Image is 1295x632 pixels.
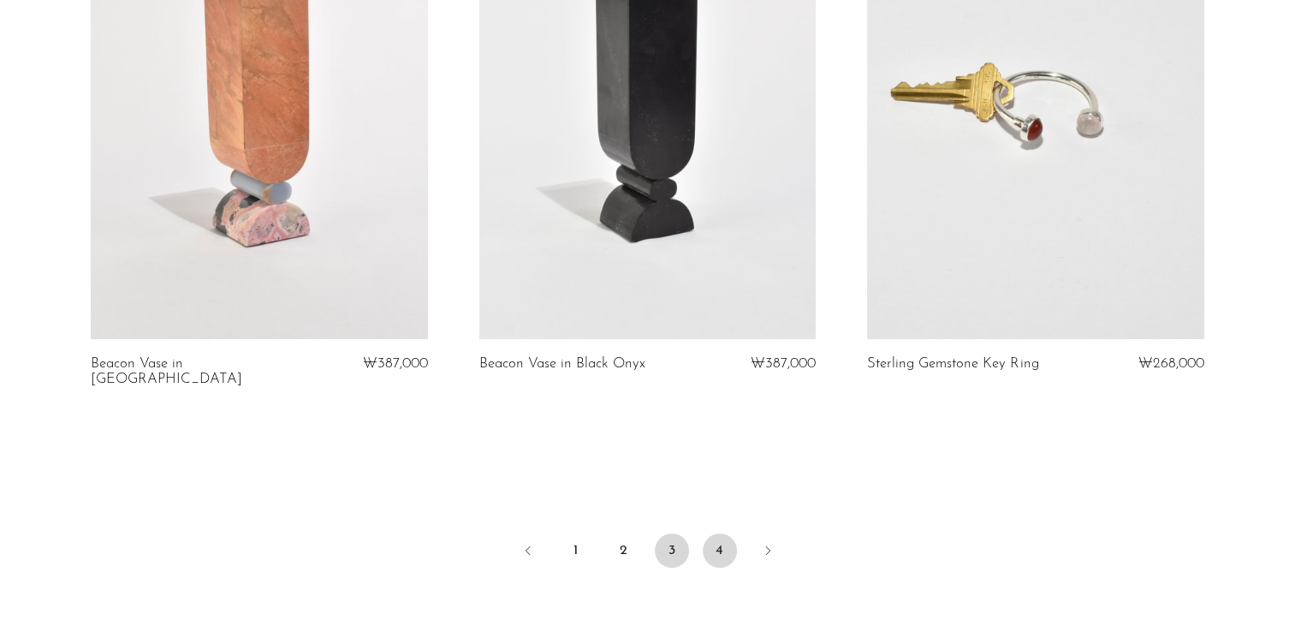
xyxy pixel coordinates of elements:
[362,356,427,371] span: ₩387,000
[607,534,641,568] a: 2
[479,356,645,372] a: Beacon Vase in Black Onyx
[867,356,1038,372] a: Sterling Gemstone Key Ring
[1138,356,1204,371] span: ₩268,000
[559,534,593,568] a: 1
[91,356,317,388] a: Beacon Vase in [GEOGRAPHIC_DATA]
[511,534,545,571] a: Previous
[655,534,689,568] span: 3
[751,356,816,371] span: ₩387,000
[703,534,737,568] a: 4
[751,534,785,571] a: Next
